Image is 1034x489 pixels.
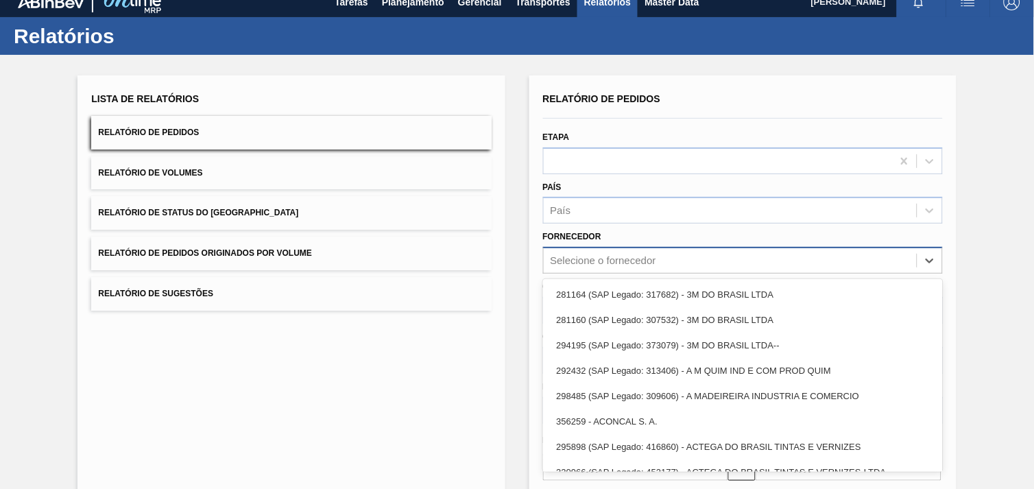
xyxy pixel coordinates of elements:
[91,93,199,104] span: Lista de Relatórios
[543,182,562,192] label: País
[543,358,943,383] div: 292432 (SAP Legado: 313406) - A M QUIM IND E COM PROD QUIM
[98,208,298,217] span: Relatório de Status do [GEOGRAPHIC_DATA]
[551,255,656,267] div: Selecione o fornecedor
[91,277,491,311] button: Relatório de Sugestões
[551,205,571,217] div: País
[543,307,943,333] div: 281160 (SAP Legado: 307532) - 3M DO BRASIL LTDA
[543,282,943,307] div: 281164 (SAP Legado: 317682) - 3M DO BRASIL LTDA
[543,409,943,434] div: 356259 - ACONCAL S. A.
[543,132,570,142] label: Etapa
[14,28,257,44] h1: Relatórios
[91,156,491,190] button: Relatório de Volumes
[98,248,312,258] span: Relatório de Pedidos Originados por Volume
[98,168,202,178] span: Relatório de Volumes
[543,383,943,409] div: 298485 (SAP Legado: 309606) - A MADEIREIRA INDUSTRIA E COMERCIO
[543,434,943,460] div: 295898 (SAP Legado: 416860) - ACTEGA DO BRASIL TINTAS E VERNIZES
[543,93,661,104] span: Relatório de Pedidos
[543,333,943,358] div: 294195 (SAP Legado: 373079) - 3M DO BRASIL LTDA--
[543,232,601,241] label: Fornecedor
[91,196,491,230] button: Relatório de Status do [GEOGRAPHIC_DATA]
[543,460,943,485] div: 320966 (SAP Legado: 452177) - ACTEGA DO BRASIL TINTAS E VERNIZES-LTDA.-
[98,289,213,298] span: Relatório de Sugestões
[98,128,199,137] span: Relatório de Pedidos
[91,116,491,150] button: Relatório de Pedidos
[91,237,491,270] button: Relatório de Pedidos Originados por Volume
